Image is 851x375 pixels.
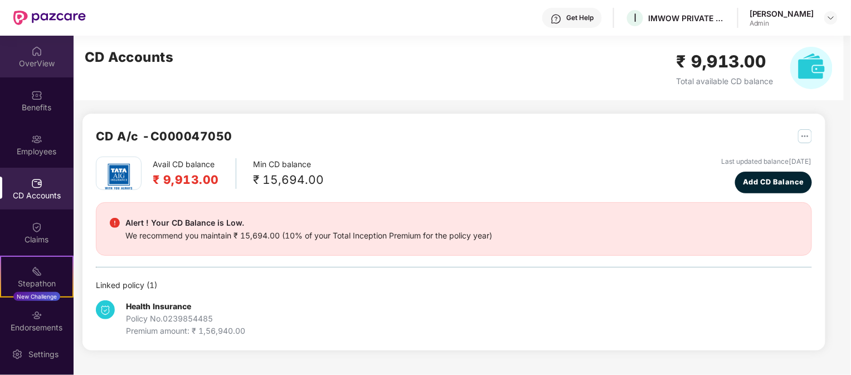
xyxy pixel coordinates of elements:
[722,157,812,167] div: Last updated balance [DATE]
[31,90,42,101] img: svg+xml;base64,PHN2ZyBpZD0iQmVuZWZpdHMiIHhtbG5zPSJodHRwOi8vd3d3LnczLm9yZy8yMDAwL3N2ZyIgd2lkdGg9Ij...
[634,11,636,25] span: I
[750,8,814,19] div: [PERSON_NAME]
[1,278,72,289] div: Stepathon
[31,266,42,277] img: svg+xml;base64,PHN2ZyB4bWxucz0iaHR0cDovL3d3dy53My5vcmcvMjAwMC9zdmciIHdpZHRoPSIyMSIgaGVpZ2h0PSIyMC...
[125,216,492,230] div: Alert ! Your CD Balance is Low.
[826,13,835,22] img: svg+xml;base64,PHN2ZyBpZD0iRHJvcGRvd24tMzJ4MzIiIHhtbG5zPSJodHRwOi8vd3d3LnczLm9yZy8yMDAwL3N2ZyIgd2...
[677,48,774,75] h2: ₹ 9,913.00
[12,349,23,360] img: svg+xml;base64,PHN2ZyBpZD0iU2V0dGluZy0yMHgyMCIgeG1sbnM9Imh0dHA6Ly93d3cudzMub3JnLzIwMDAvc3ZnIiB3aW...
[790,47,833,89] img: svg+xml;base64,PHN2ZyB4bWxucz0iaHR0cDovL3d3dy53My5vcmcvMjAwMC9zdmciIHhtbG5zOnhsaW5rPSJodHRwOi8vd3...
[648,13,726,23] div: IMWOW PRIVATE LIMITED
[125,230,492,242] div: We recommend you maintain ₹ 15,694.00 (10% of your Total Inception Premium for the policy year)
[253,158,324,189] div: Min CD balance
[253,171,324,189] div: ₹ 15,694.00
[31,178,42,189] img: svg+xml;base64,PHN2ZyBpZD0iQ0RfQWNjb3VudHMiIGRhdGEtbmFtZT0iQ0QgQWNjb3VudHMiIHhtbG5zPSJodHRwOi8vd3...
[126,325,245,337] div: Premium amount: ₹ 1,56,940.00
[153,171,219,189] h2: ₹ 9,913.00
[31,222,42,233] img: svg+xml;base64,PHN2ZyBpZD0iQ2xhaW0iIHhtbG5zPSJodHRwOi8vd3d3LnczLm9yZy8yMDAwL3N2ZyIgd2lkdGg9IjIwIi...
[153,158,236,189] div: Avail CD balance
[85,47,174,68] h2: CD Accounts
[750,19,814,28] div: Admin
[110,218,120,228] img: svg+xml;base64,PHN2ZyBpZD0iRGFuZ2VyX2FsZXJ0IiBkYXRhLW5hbWU9IkRhbmdlciBhbGVydCIgeG1sbnM9Imh0dHA6Ly...
[13,11,86,25] img: New Pazcare Logo
[566,13,594,22] div: Get Help
[735,172,812,193] button: Add CD Balance
[551,13,562,25] img: svg+xml;base64,PHN2ZyBpZD0iSGVscC0zMngzMiIgeG1sbnM9Imh0dHA6Ly93d3cudzMub3JnLzIwMDAvc3ZnIiB3aWR0aD...
[798,129,812,143] img: svg+xml;base64,PHN2ZyB4bWxucz0iaHR0cDovL3d3dy53My5vcmcvMjAwMC9zdmciIHdpZHRoPSIyNSIgaGVpZ2h0PSIyNS...
[13,292,60,301] div: New Challenge
[677,76,774,86] span: Total available CD balance
[25,349,62,360] div: Settings
[99,157,138,196] img: tatag.png
[96,127,232,145] h2: CD A/c - C000047050
[96,279,812,291] div: Linked policy ( 1 )
[126,313,245,325] div: Policy No. 0239854485
[31,46,42,57] img: svg+xml;base64,PHN2ZyBpZD0iSG9tZSIgeG1sbnM9Imh0dHA6Ly93d3cudzMub3JnLzIwMDAvc3ZnIiB3aWR0aD0iMjAiIG...
[96,300,115,319] img: svg+xml;base64,PHN2ZyB4bWxucz0iaHR0cDovL3d3dy53My5vcmcvMjAwMC9zdmciIHdpZHRoPSIzNCIgaGVpZ2h0PSIzNC...
[743,177,804,188] span: Add CD Balance
[31,134,42,145] img: svg+xml;base64,PHN2ZyBpZD0iRW1wbG95ZWVzIiB4bWxucz0iaHR0cDovL3d3dy53My5vcmcvMjAwMC9zdmciIHdpZHRoPS...
[126,301,191,311] b: Health Insurance
[31,310,42,321] img: svg+xml;base64,PHN2ZyBpZD0iRW5kb3JzZW1lbnRzIiB4bWxucz0iaHR0cDovL3d3dy53My5vcmcvMjAwMC9zdmciIHdpZH...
